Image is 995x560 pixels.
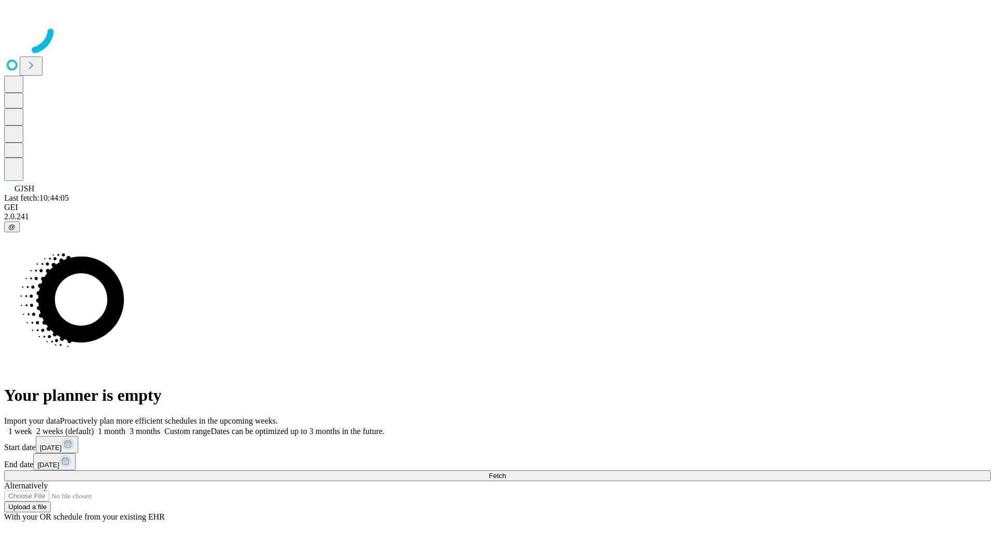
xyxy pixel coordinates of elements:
[33,453,76,470] button: [DATE]
[489,472,506,480] span: Fetch
[4,501,51,512] button: Upload a file
[36,436,78,453] button: [DATE]
[15,184,34,193] span: GJSH
[98,427,125,436] span: 1 month
[4,212,991,221] div: 2.0.241
[4,203,991,212] div: GEI
[60,416,278,425] span: Proactively plan more efficient schedules in the upcoming weeks.
[4,453,991,470] div: End date
[4,512,165,521] span: With your OR schedule from your existing EHR
[4,470,991,481] button: Fetch
[8,427,32,436] span: 1 week
[4,386,991,405] h1: Your planner is empty
[4,221,20,232] button: @
[130,427,160,436] span: 3 months
[36,427,94,436] span: 2 weeks (default)
[211,427,385,436] span: Dates can be optimized up to 3 months in the future.
[37,461,59,469] span: [DATE]
[8,223,16,231] span: @
[40,444,62,452] span: [DATE]
[4,193,69,202] span: Last fetch: 10:44:05
[164,427,210,436] span: Custom range
[4,416,60,425] span: Import your data
[4,481,48,490] span: Alternatively
[4,436,991,453] div: Start date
